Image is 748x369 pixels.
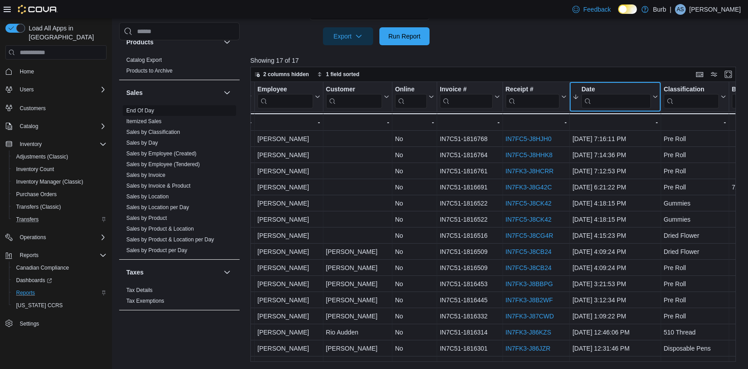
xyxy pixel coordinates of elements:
[13,214,42,225] a: Transfers
[395,86,434,108] button: Online
[16,84,37,95] button: Users
[126,107,154,114] span: End Of Day
[16,139,45,150] button: Inventory
[663,214,726,225] div: Gummies
[395,182,434,193] div: No
[581,86,650,108] div: Date
[2,138,110,150] button: Inventory
[126,161,200,167] a: Sales by Employee (Tendered)
[13,262,73,273] a: Canadian Compliance
[505,167,553,175] a: IN7FK3-J8HCRR
[663,295,726,305] div: Pre Roll
[328,27,368,45] span: Export
[189,230,251,241] div: R-02 PoCo Place
[189,214,251,225] div: R-02 PoCo Place
[9,150,110,163] button: Adjustments (Classic)
[126,129,180,135] a: Sales by Classification
[689,4,741,15] p: [PERSON_NAME]
[9,188,110,201] button: Purchase Orders
[663,166,726,176] div: Pre Roll
[5,61,107,353] nav: Complex example
[663,86,718,94] div: Classification
[13,214,107,225] span: Transfers
[2,120,110,133] button: Catalog
[326,343,389,354] div: [PERSON_NAME]
[258,86,320,108] button: Employee
[395,150,434,160] div: No
[189,117,251,128] div: -
[572,133,658,144] div: [DATE] 7:16:11 PM
[505,232,553,239] a: IN7FC5-J8CG4R
[326,295,389,305] div: [PERSON_NAME]
[258,214,320,225] div: [PERSON_NAME]
[395,133,434,144] div: No
[2,83,110,96] button: Users
[395,311,434,322] div: No
[126,67,172,74] span: Products to Archive
[505,296,553,304] a: IN7FK3-J8B2WF
[16,302,63,309] span: [US_STATE] CCRS
[572,246,658,257] div: [DATE] 4:09:24 PM
[126,139,158,146] span: Sales by Day
[126,172,165,178] a: Sales by Invoice
[663,279,726,289] div: Pre Roll
[258,86,313,108] div: Employee
[572,230,658,241] div: [DATE] 4:15:23 PM
[13,176,87,187] a: Inventory Manager (Classic)
[440,214,500,225] div: IN7C51-1816522
[16,232,107,243] span: Operations
[9,213,110,226] button: Transfers
[2,249,110,262] button: Reports
[126,118,162,124] a: Itemized Sales
[505,216,551,223] a: IN7FC5-J8CK42
[395,327,434,338] div: No
[379,27,430,45] button: Run Report
[189,150,251,160] div: R-02 PoCo Place
[16,250,42,261] button: Reports
[326,71,360,78] span: 1 field sorted
[663,133,726,144] div: Pre Roll
[388,32,421,41] span: Run Report
[189,343,251,354] div: R-02 PoCo Place
[16,66,107,77] span: Home
[572,150,658,160] div: [DATE] 7:14:36 PM
[13,202,64,212] a: Transfers (Classic)
[126,204,189,211] span: Sales by Location per Day
[251,69,313,80] button: 2 columns hidden
[326,246,389,257] div: [PERSON_NAME]
[440,311,500,322] div: IN7C51-1816332
[16,216,39,223] span: Transfers
[126,225,194,232] span: Sales by Product & Location
[9,299,110,312] button: [US_STATE] CCRS
[258,262,320,273] div: [PERSON_NAME]
[663,262,726,273] div: Pre Roll
[323,27,373,45] button: Export
[126,183,190,189] a: Sales by Invoice & Product
[16,318,43,329] a: Settings
[440,279,500,289] div: IN7C51-1816453
[126,287,153,293] a: Tax Details
[16,166,54,173] span: Inventory Count
[16,318,107,329] span: Settings
[126,236,214,243] span: Sales by Product & Location per Day
[505,361,551,368] a: IN7FC5-J85CTZ
[126,56,162,64] span: Catalog Export
[675,4,686,15] div: Alex Specht
[126,226,194,232] a: Sales by Product & Location
[13,164,107,175] span: Inventory Count
[663,311,726,322] div: Pre Roll
[9,287,110,299] button: Reports
[222,87,232,98] button: Sales
[16,121,42,132] button: Catalog
[258,86,313,94] div: Employee
[119,285,240,310] div: Taxes
[13,275,56,286] a: Dashboards
[20,252,39,259] span: Reports
[258,182,320,193] div: [PERSON_NAME]
[16,102,107,113] span: Customers
[9,274,110,287] a: Dashboards
[663,246,726,257] div: Dried Flower
[258,198,320,209] div: [PERSON_NAME]
[16,139,107,150] span: Inventory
